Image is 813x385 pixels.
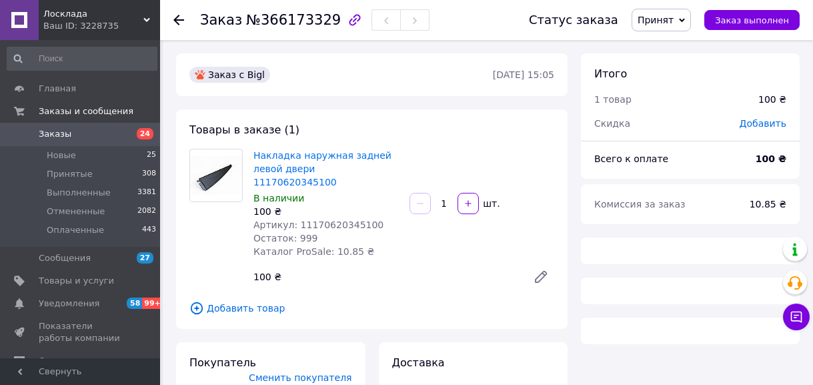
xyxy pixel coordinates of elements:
[127,298,142,309] span: 58
[137,206,156,218] span: 2082
[39,83,76,95] span: Главная
[253,150,391,187] a: Накладка наружная задней левой двери 11170620345100
[528,264,554,290] a: Редактировать
[43,8,143,20] span: Лосклада
[47,168,93,180] span: Принятые
[7,47,157,71] input: Поиск
[39,320,123,344] span: Показатели работы компании
[253,233,318,244] span: Остаток: 999
[39,275,114,287] span: Товары и услуги
[740,118,786,129] span: Добавить
[529,13,618,27] div: Статус заказа
[47,187,111,199] span: Выполненные
[783,304,810,330] button: Чат с покупателем
[594,199,686,210] span: Комиссия за заказ
[39,128,71,140] span: Заказы
[594,67,627,80] span: Итого
[137,128,153,139] span: 24
[704,10,800,30] button: Заказ выполнен
[246,12,341,28] span: №366173329
[39,298,99,310] span: Уведомления
[758,93,786,106] div: 100 ₴
[47,224,104,236] span: Оплаченные
[173,13,184,27] div: Вернуться назад
[638,15,674,25] span: Принят
[137,252,153,264] span: 27
[47,149,76,161] span: Новые
[43,20,160,32] div: Ваш ID: 3228735
[189,301,554,316] span: Добавить товар
[189,123,299,136] span: Товары в заказе (1)
[480,197,502,210] div: шт.
[147,149,156,161] span: 25
[594,153,668,164] span: Всего к оплате
[253,220,383,230] span: Артикул: 11170620345100
[47,206,105,218] span: Отмененные
[249,372,351,383] span: Сменить покупателя
[189,67,270,83] div: Заказ с Bigl
[392,356,445,369] span: Доставка
[190,156,242,196] img: Накладка наружная задней левой двери 11170620345100
[39,252,91,264] span: Сообщения
[142,298,164,309] span: 99+
[493,69,554,80] time: [DATE] 15:05
[715,15,789,25] span: Заказ выполнен
[189,356,256,369] span: Покупатель
[750,199,786,210] span: 10.85 ₴
[142,224,156,236] span: 443
[253,193,304,204] span: В наличии
[39,105,133,117] span: Заказы и сообщения
[39,355,74,367] span: Отзывы
[200,12,242,28] span: Заказ
[248,268,522,286] div: 100 ₴
[137,187,156,199] span: 3381
[142,168,156,180] span: 308
[594,118,630,129] span: Скидка
[253,205,399,218] div: 100 ₴
[594,94,632,105] span: 1 товар
[756,153,786,164] b: 100 ₴
[253,246,374,257] span: Каталог ProSale: 10.85 ₴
